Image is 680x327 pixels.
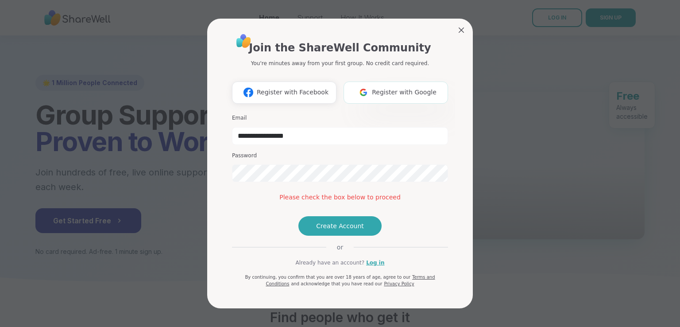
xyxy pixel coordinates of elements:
a: Terms and Conditions [266,275,435,286]
span: and acknowledge that you have read our [291,281,382,286]
span: or [326,243,354,252]
button: Create Account [298,216,382,236]
span: Create Account [316,222,364,230]
div: Please check the box below to proceed [232,193,448,202]
span: Register with Facebook [257,88,328,97]
img: ShareWell Logo [234,31,254,51]
img: ShareWell Logomark [355,84,372,101]
a: Privacy Policy [384,281,414,286]
h1: Join the ShareWell Community [249,40,431,56]
span: Register with Google [372,88,437,97]
a: Log in [366,259,384,267]
img: ShareWell Logomark [240,84,257,101]
span: Already have an account? [295,259,364,267]
span: By continuing, you confirm that you are over 18 years of age, agree to our [245,275,410,280]
button: Register with Facebook [232,82,336,104]
h3: Password [232,152,448,160]
button: Register with Google [344,82,448,104]
h3: Email [232,114,448,122]
p: You're minutes away from your first group. No credit card required. [251,59,429,67]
